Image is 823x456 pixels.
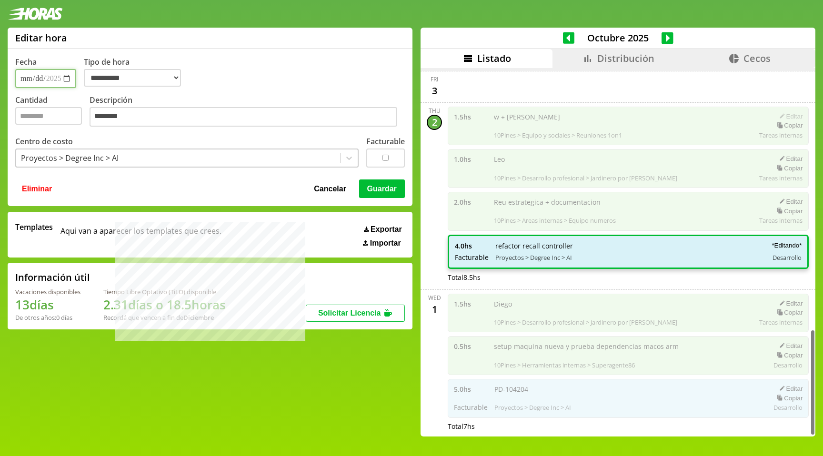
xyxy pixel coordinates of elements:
label: Centro de costo [15,136,73,147]
div: Total 8.5 hs [448,273,809,282]
div: scrollable content [421,68,815,436]
div: 1 [427,302,442,317]
span: Importar [370,239,401,248]
h2: Información útil [15,271,90,284]
b: Diciembre [183,313,214,322]
label: Descripción [90,95,405,129]
button: Eliminar [19,179,55,198]
select: Tipo de hora [84,69,181,87]
span: Templates [15,222,53,232]
div: De otros años: 0 días [15,313,80,322]
div: 3 [427,83,442,99]
span: Listado [477,52,511,65]
span: Exportar [371,225,402,234]
span: Octubre 2025 [574,31,662,44]
div: Fri [431,75,438,83]
label: Fecha [15,57,37,67]
span: Distribución [597,52,654,65]
span: Solicitar Licencia [318,309,381,317]
span: Aqui van a aparecer los templates que crees. [60,222,221,248]
div: Proyectos > Degree Inc > AI [21,153,119,163]
h1: 13 días [15,296,80,313]
label: Tipo de hora [84,57,189,88]
button: Cancelar [311,179,349,198]
img: logotipo [8,8,63,20]
div: Wed [428,294,441,302]
input: Cantidad [15,107,82,125]
button: Guardar [359,179,405,198]
span: Cecos [743,52,771,65]
div: 2 [427,115,442,130]
button: Exportar [361,225,405,234]
textarea: Descripción [90,107,397,127]
button: Solicitar Licencia [306,305,405,322]
div: Recordá que vencen a fin de [103,313,226,322]
label: Facturable [366,136,405,147]
div: Tiempo Libre Optativo (TiLO) disponible [103,287,226,296]
h1: 2.31 días o 18.5 horas [103,296,226,313]
div: Total 7 hs [448,422,809,431]
div: Vacaciones disponibles [15,287,80,296]
label: Cantidad [15,95,90,129]
h1: Editar hora [15,31,67,44]
div: Thu [429,107,441,115]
